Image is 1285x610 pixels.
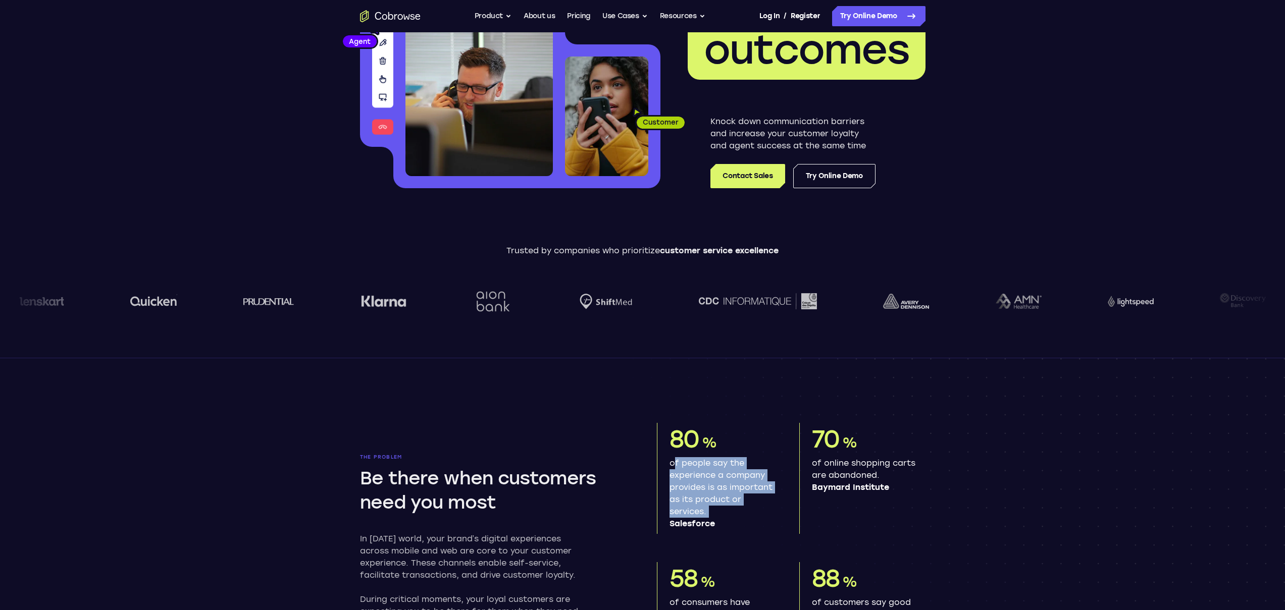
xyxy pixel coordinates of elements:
[698,293,816,309] img: CDC Informatique
[524,6,555,26] a: About us
[700,573,715,590] span: %
[842,573,857,590] span: %
[670,518,775,530] span: Salesforce
[832,6,926,26] a: Try Online Demo
[670,424,700,454] span: 80
[793,164,876,188] a: Try Online Demo
[360,454,629,460] p: The problem
[995,294,1041,309] img: AMN Healthcare
[702,434,716,451] span: %
[475,6,512,26] button: Product
[360,295,405,307] img: Klarna
[360,533,588,581] p: In [DATE] world, your brand’s digital experiences across mobile and web are core to your customer...
[565,57,648,176] img: A customer holding their phone
[791,6,820,26] a: Register
[567,6,590,26] a: Pricing
[660,6,705,26] button: Resources
[360,466,625,515] h2: Be there when customers need you most
[759,6,780,26] a: Log In
[812,481,917,493] span: Baymard Institute
[704,25,909,74] span: outcomes
[243,297,294,305] img: prudential
[1107,296,1153,306] img: Lightspeed
[130,293,177,309] img: quicken
[784,10,787,22] span: /
[670,457,775,530] p: of people say the experience a company provides is as important as its product or services.
[883,294,929,309] img: avery-dennison
[812,424,840,454] span: 70
[842,434,857,451] span: %
[812,564,840,593] span: 88
[710,116,876,152] p: Knock down communication barriers and increase your customer loyalty and agent success at the sam...
[660,246,779,255] span: customer service excellence
[579,294,632,309] img: Shiftmed
[710,164,785,188] a: Contact Sales
[472,281,513,322] img: Aion Bank
[360,10,421,22] a: Go to the home page
[602,6,648,26] button: Use Cases
[812,457,917,493] p: of online shopping carts are abandoned.
[670,564,698,593] span: 58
